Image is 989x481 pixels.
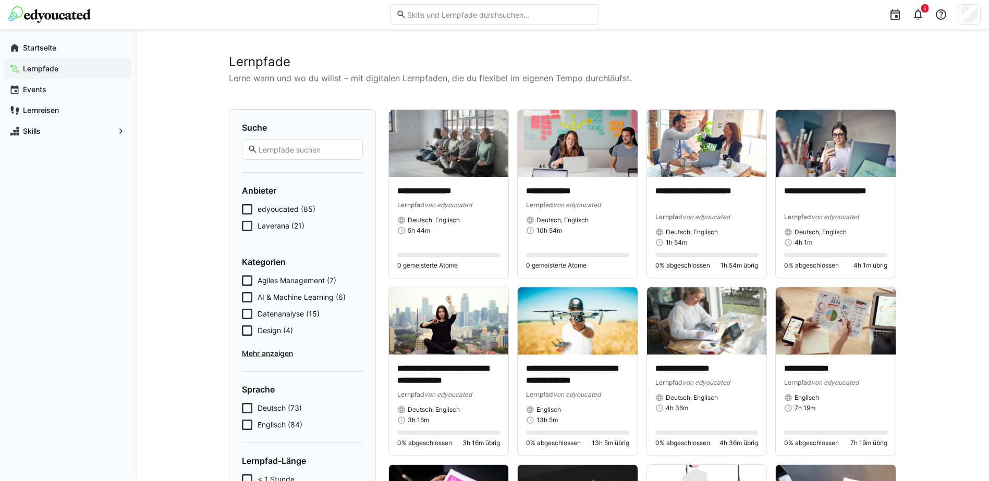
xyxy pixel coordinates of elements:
span: 0 gemeisterte Atome [526,261,587,270]
h4: Lernpfad-Länge [242,455,363,466]
span: von edyoucated [682,378,730,386]
span: Deutsch, Englisch [666,228,718,236]
span: edyoucated (85) [258,204,315,214]
span: von edyoucated [424,390,472,398]
span: Lernpfad [784,378,811,386]
span: 13h 5m [536,416,558,424]
span: 0% abgeschlossen [655,261,710,270]
span: 5 [923,5,926,11]
span: Mehr anzeigen [242,348,363,359]
h4: Sprache [242,384,363,395]
span: Deutsch, Englisch [536,216,589,224]
span: Design (4) [258,325,293,336]
span: Lernpfad [655,213,682,221]
span: 0% abgeschlossen [655,439,710,447]
input: Skills und Lernpfade durchsuchen… [406,10,593,19]
span: von edyoucated [553,390,601,398]
span: 0 gemeisterte Atome [397,261,458,270]
span: 7h 19m übrig [850,439,887,447]
img: image [389,110,509,177]
span: Lernpfad [784,213,811,221]
h4: Kategorien [242,257,363,267]
input: Lernpfade suchen [258,145,357,154]
img: image [389,287,509,355]
span: Englisch [795,394,819,402]
span: 4h 36m [666,404,688,412]
span: 1h 54m [666,238,687,247]
span: Deutsch (73) [258,403,302,413]
span: von edyoucated [553,201,601,209]
span: Englisch [536,406,561,414]
span: 4h 1m übrig [853,261,887,270]
span: Laverana (21) [258,221,304,231]
span: 0% abgeschlossen [397,439,452,447]
span: von edyoucated [682,213,730,221]
span: Lernpfad [526,201,553,209]
img: image [776,287,896,355]
img: image [776,110,896,177]
span: von edyoucated [811,213,859,221]
span: 0% abgeschlossen [526,439,581,447]
span: AI & Machine Learning (6) [258,292,346,302]
span: 0% abgeschlossen [784,439,839,447]
h4: Anbieter [242,185,363,196]
span: von edyoucated [424,201,472,209]
img: image [518,110,638,177]
span: Lernpfad [526,390,553,398]
span: 1h 54m übrig [721,261,758,270]
span: von edyoucated [811,378,859,386]
span: 3h 16m [408,416,429,424]
span: Deutsch, Englisch [666,394,718,402]
img: image [518,287,638,355]
span: 13h 5m übrig [592,439,629,447]
p: Lerne wann und wo du willst – mit digitalen Lernpfaden, die du flexibel im eigenen Tempo durchläu... [229,72,896,84]
span: 10h 54m [536,226,562,235]
span: Agiles Management (7) [258,275,336,286]
span: Deutsch, Englisch [795,228,847,236]
span: 7h 19m [795,404,815,412]
span: 5h 44m [408,226,430,235]
span: Deutsch, Englisch [408,406,460,414]
h2: Lernpfade [229,54,896,70]
span: 0% abgeschlossen [784,261,839,270]
span: 3h 16m übrig [462,439,500,447]
span: 4h 36m übrig [719,439,758,447]
span: Deutsch, Englisch [408,216,460,224]
span: 4h 1m [795,238,812,247]
span: Lernpfad [655,378,682,386]
h4: Suche [242,122,363,133]
span: Englisch (84) [258,420,302,430]
img: image [647,110,767,177]
span: Lernpfad [397,201,424,209]
span: Lernpfad [397,390,424,398]
span: Datenanalyse (15) [258,309,320,319]
img: image [647,287,767,355]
